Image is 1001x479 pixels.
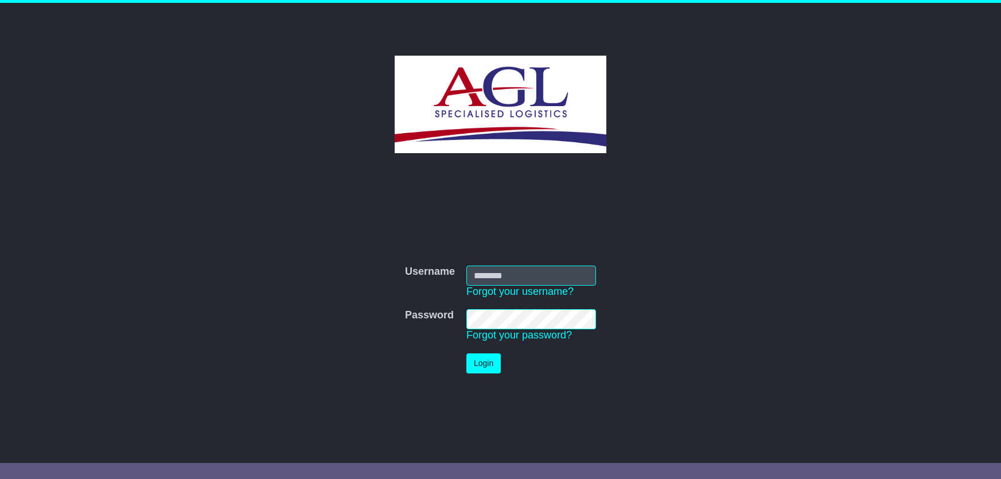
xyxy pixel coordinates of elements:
[466,353,501,373] button: Login
[466,329,572,341] a: Forgot your password?
[395,56,606,153] img: AGL SPECIALISED LOGISTICS
[405,266,455,278] label: Username
[405,309,454,322] label: Password
[466,286,574,297] a: Forgot your username?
